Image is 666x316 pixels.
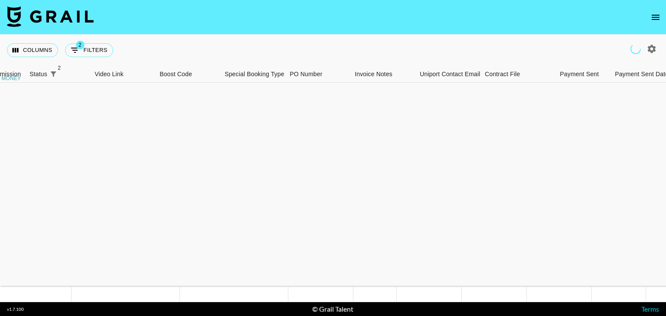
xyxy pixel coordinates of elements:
button: Select columns [7,43,58,57]
span: 2 [55,64,64,72]
div: Contract File [480,66,545,83]
img: Grail Talent [7,6,94,27]
div: Invoice Notes [350,66,415,83]
span: Refreshing clients, campaigns... [630,43,641,55]
div: Special Booking Type [220,66,285,83]
div: PO Number [285,66,350,83]
span: 2 [76,41,85,49]
div: Uniport Contact Email [415,66,480,83]
button: Show filters [65,43,113,57]
div: Invoice Notes [355,66,392,83]
div: 2 active filters [47,68,59,80]
div: Video Link [95,66,124,83]
div: Boost Code [155,66,220,83]
div: Status [25,66,90,83]
div: PO Number [290,66,322,83]
div: v 1.7.100 [7,306,24,312]
div: Boost Code [160,66,192,83]
a: Terms [641,305,659,313]
button: Show filters [47,68,59,80]
button: Sort [59,68,72,80]
div: Payment Sent [560,66,599,83]
div: © Grail Talent [312,305,353,313]
div: Payment Sent [545,66,610,83]
div: money [1,76,21,81]
div: Special Booking Type [225,66,284,83]
div: Contract File [485,66,520,83]
div: Uniport Contact Email [420,66,480,83]
div: Status [29,66,47,83]
button: open drawer [647,9,664,26]
div: Video Link [90,66,155,83]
